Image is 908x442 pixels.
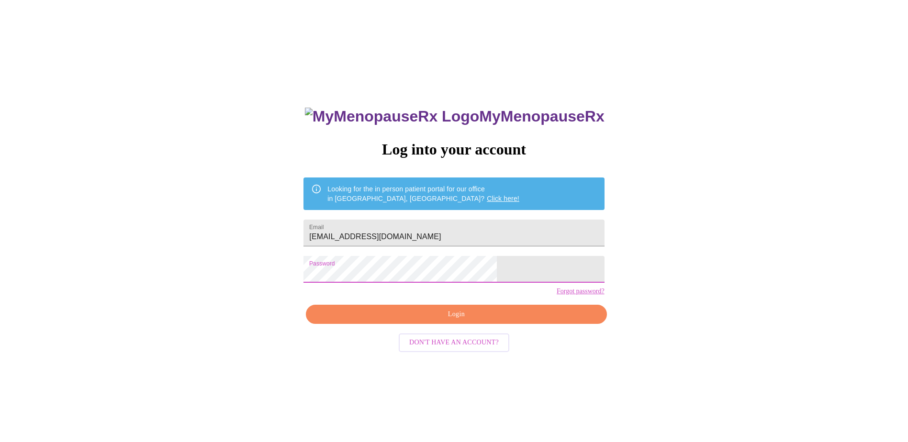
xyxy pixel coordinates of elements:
h3: MyMenopauseRx [305,108,605,125]
button: Login [306,305,606,324]
img: MyMenopauseRx Logo [305,108,479,125]
div: Looking for the in person patient portal for our office in [GEOGRAPHIC_DATA], [GEOGRAPHIC_DATA]? [327,180,519,207]
span: Don't have an account? [409,337,499,349]
span: Login [317,309,595,320]
button: Don't have an account? [399,333,509,352]
a: Click here! [487,195,519,202]
a: Forgot password? [557,287,605,295]
h3: Log into your account [303,141,604,158]
a: Don't have an account? [396,338,512,346]
keeper-lock: Open Keeper Popup [480,264,491,275]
